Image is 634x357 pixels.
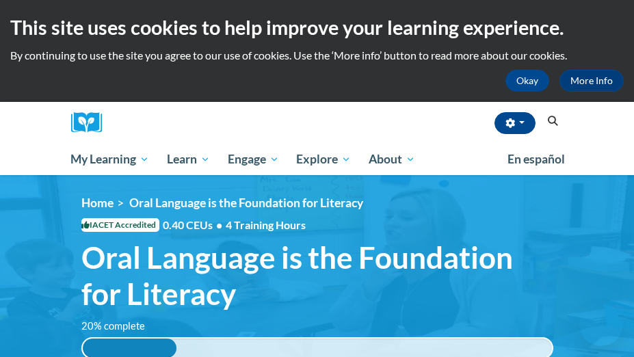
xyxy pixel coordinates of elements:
[62,144,159,175] a: My Learning
[507,152,565,166] span: En español
[296,151,351,168] span: Explore
[559,70,624,92] a: More Info
[10,48,624,63] p: By continuing to use the site you agree to our use of cookies. Use the ‘More info’ button to read...
[129,196,363,210] span: Oral Language is the Foundation for Literacy
[542,113,563,129] button: Search
[71,112,112,133] a: Cox Campus
[216,218,222,231] span: •
[369,151,415,168] span: About
[546,116,559,127] i: 
[70,151,149,168] span: My Learning
[167,151,210,168] span: Learn
[81,319,160,334] label: 20% complete
[579,302,623,346] iframe: Button to launch messaging window
[81,239,553,312] span: Oral Language is the Foundation for Literacy
[81,218,159,232] span: IACET Accredited
[219,144,288,175] a: Engage
[226,218,306,231] span: 4 Training Hours
[360,144,424,175] a: About
[158,144,219,175] a: Learn
[505,70,549,92] button: Okay
[287,144,360,175] a: Explore
[81,196,114,210] a: Home
[163,217,226,233] span: 0.40 CEUs
[499,145,574,174] a: En español
[228,151,279,168] span: Engage
[10,14,624,41] h2: This site uses cookies to help improve your learning experience.
[494,112,536,134] button: Account Settings
[71,112,112,133] img: Logo brand
[61,144,574,175] div: Main menu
